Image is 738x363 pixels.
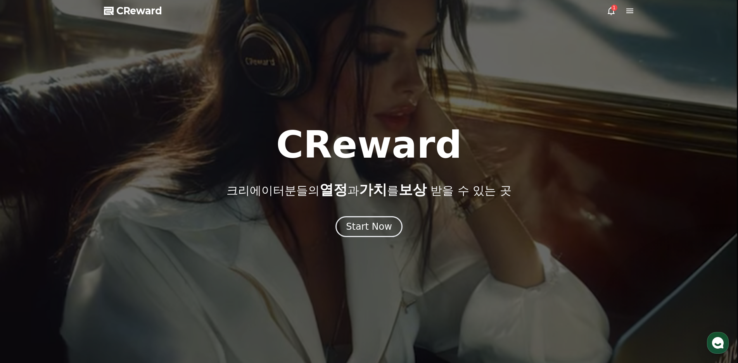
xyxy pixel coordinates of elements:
a: Start Now [335,224,403,231]
a: CReward [104,5,162,17]
span: 가치 [359,182,387,198]
h1: CReward [276,126,462,163]
span: 열정 [320,182,347,198]
a: 1 [607,6,616,15]
div: 1 [611,5,617,11]
span: CReward [116,5,162,17]
button: Start Now [335,216,403,237]
span: 보상 [399,182,427,198]
p: 크리에이터분들의 과 를 받을 수 있는 곳 [226,182,511,198]
div: Start Now [346,220,392,233]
